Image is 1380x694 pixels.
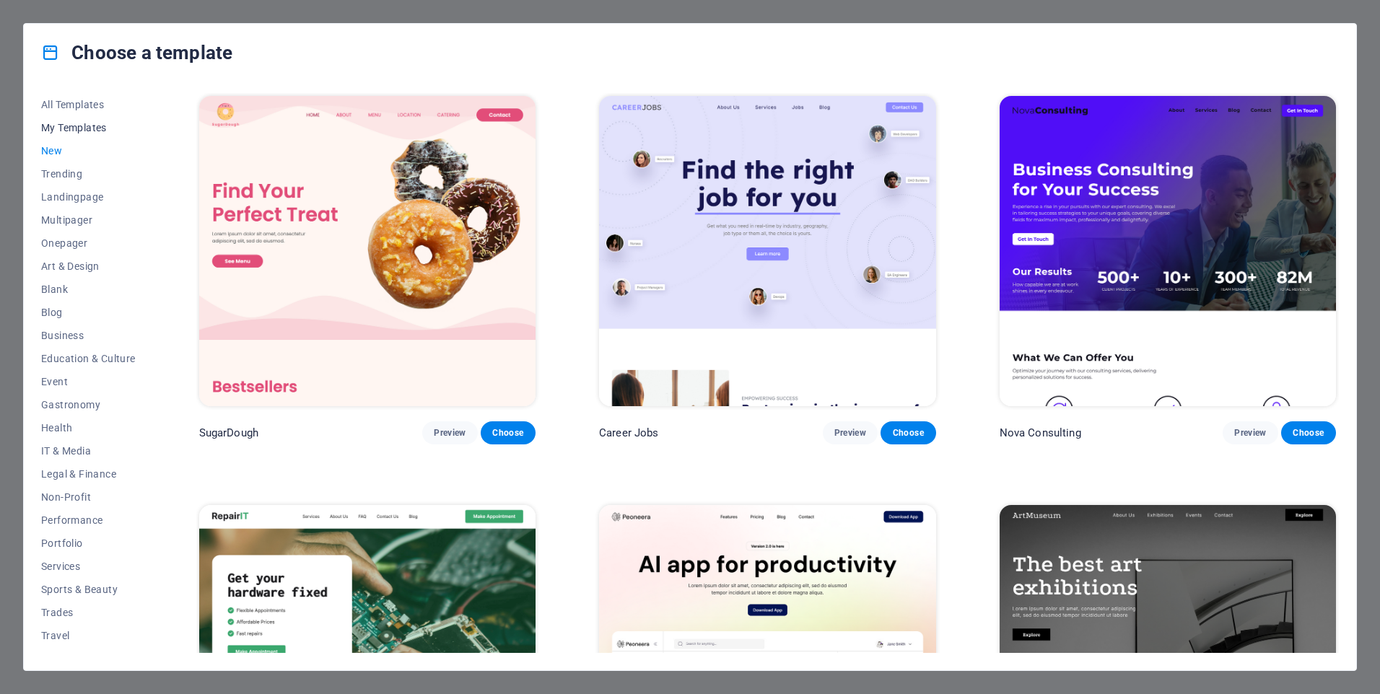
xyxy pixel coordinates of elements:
span: Services [41,561,136,572]
span: Preview [1234,427,1266,439]
span: Portfolio [41,537,136,549]
img: SugarDough [199,96,536,406]
span: Legal & Finance [41,468,136,480]
button: IT & Media [41,439,136,462]
img: Career Jobs [599,96,935,406]
span: Art & Design [41,260,136,272]
button: Gastronomy [41,393,136,416]
button: Sports & Beauty [41,578,136,601]
span: Onepager [41,237,136,249]
button: Preview [823,421,878,444]
button: Wireframe [41,647,136,670]
span: Blog [41,307,136,318]
span: Health [41,422,136,434]
button: Non-Profit [41,486,136,509]
span: Multipager [41,214,136,226]
button: Performance [41,509,136,532]
img: Nova Consulting [1000,96,1336,406]
button: Travel [41,624,136,647]
button: Portfolio [41,532,136,555]
span: Travel [41,630,136,641]
span: Education & Culture [41,353,136,364]
span: Choose [492,427,524,439]
button: Art & Design [41,255,136,278]
button: New [41,139,136,162]
span: Trades [41,607,136,618]
span: Choose [1293,427,1324,439]
span: My Templates [41,122,136,133]
span: Landingpage [41,191,136,203]
button: Business [41,324,136,347]
span: All Templates [41,99,136,110]
span: Choose [892,427,924,439]
button: Health [41,416,136,439]
button: Choose [881,421,935,444]
button: Preview [422,421,477,444]
p: Career Jobs [599,426,659,440]
button: Trending [41,162,136,185]
button: Preview [1223,421,1278,444]
span: Non-Profit [41,491,136,503]
button: My Templates [41,116,136,139]
span: Trending [41,168,136,180]
p: SugarDough [199,426,258,440]
span: Performance [41,514,136,526]
span: Business [41,330,136,341]
button: All Templates [41,93,136,116]
button: Onepager [41,232,136,255]
span: Sports & Beauty [41,584,136,595]
span: Event [41,376,136,387]
p: Nova Consulting [1000,426,1081,440]
button: Education & Culture [41,347,136,370]
button: Services [41,555,136,578]
button: Blog [41,301,136,324]
button: Event [41,370,136,393]
span: IT & Media [41,445,136,457]
span: New [41,145,136,157]
button: Blank [41,278,136,301]
span: Gastronomy [41,399,136,410]
button: Trades [41,601,136,624]
button: Multipager [41,208,136,232]
span: Preview [434,427,466,439]
button: Landingpage [41,185,136,208]
span: Preview [834,427,866,439]
button: Legal & Finance [41,462,136,486]
button: Choose [1281,421,1336,444]
h4: Choose a template [41,41,232,64]
button: Choose [481,421,536,444]
span: Blank [41,284,136,295]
